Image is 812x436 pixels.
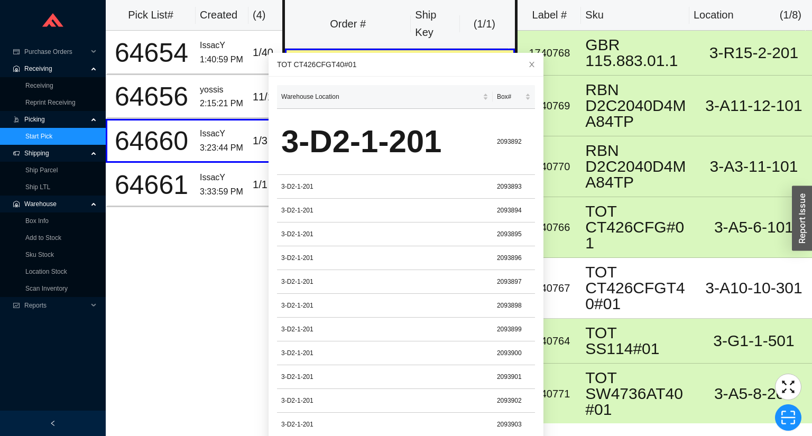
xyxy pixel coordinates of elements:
[24,111,88,128] span: Picking
[112,40,191,66] div: 64654
[493,222,535,246] td: 2093895
[277,85,493,109] th: Warehouse Location sortable
[281,115,488,168] div: 3-D2-1-201
[281,205,488,216] div: 3-D2-1-201
[585,203,691,251] div: TOT CT426CFG#01
[253,132,285,150] div: 1 / 3
[522,97,577,115] div: 1740769
[281,348,488,358] div: 3-D2-1-201
[493,341,535,365] td: 2093900
[25,234,61,242] a: Add to Stock
[694,6,734,24] div: Location
[281,324,488,335] div: 3-D2-1-201
[24,145,88,162] span: Shipping
[25,285,68,292] a: Scan Inventory
[281,91,481,102] span: Warehouse Location
[585,143,691,190] div: RBN D2C2040D4MA84TP
[585,264,691,312] div: TOT CT426CFGT40#01
[200,185,244,199] div: 3:33:59 PM
[253,44,285,61] div: 1 / 40
[700,219,808,235] div: 3-A5-6-101
[112,172,191,198] div: 64661
[24,297,88,314] span: Reports
[25,251,54,258] a: Sku Stock
[281,372,488,382] div: 3-D2-1-201
[25,82,53,89] a: Receiving
[281,229,488,239] div: 3-D2-1-201
[700,45,808,61] div: 3-R15-2-201
[25,268,67,275] a: Location Stock
[200,39,244,53] div: IssacY
[522,332,577,350] div: 1740764
[281,253,488,263] div: 3-D2-1-201
[497,91,523,102] span: Box#
[281,395,488,406] div: 3-D2-1-201
[520,53,543,76] button: Close
[200,53,244,67] div: 1:40:59 PM
[200,127,244,141] div: IssacY
[493,270,535,294] td: 2093897
[281,300,488,311] div: 3-D2-1-201
[200,83,244,97] div: yossis
[24,60,88,77] span: Receiving
[281,276,488,287] div: 3-D2-1-201
[700,333,808,349] div: 3-G1-1-501
[25,217,49,225] a: Box Info
[522,44,577,62] div: 1740768
[522,158,577,175] div: 1740770
[700,159,808,174] div: 3-A3-11-101
[776,410,801,425] span: scan
[585,325,691,357] div: TOT SS114#01
[522,280,577,297] div: 1740767
[253,88,285,106] div: 11 / 15
[780,6,801,24] div: ( 1 / 8 )
[277,59,535,70] div: TOT CT426CFGT40#01
[253,176,285,193] div: 1 / 1
[25,183,50,191] a: Ship LTL
[493,175,535,199] td: 2093893
[24,43,88,60] span: Purchase Orders
[112,128,191,154] div: 64660
[493,318,535,341] td: 2093899
[775,404,801,431] button: scan
[25,99,76,106] a: Reprint Receiving
[200,97,244,111] div: 2:15:21 PM
[493,365,535,389] td: 2093901
[200,141,244,155] div: 3:23:44 PM
[253,6,287,24] div: ( 4 )
[281,181,488,192] div: 3-D2-1-201
[493,199,535,222] td: 2093894
[281,419,488,430] div: 3-D2-1-201
[700,280,808,296] div: 3-A10-10-301
[522,385,577,403] div: 1740771
[585,370,691,418] div: TOT SW4736AT40#01
[13,302,20,309] span: fund
[493,109,535,175] td: 2093892
[464,15,505,33] div: ( 1 / 1 )
[493,389,535,413] td: 2093902
[200,171,244,185] div: IssacY
[522,219,577,236] div: 1740766
[700,98,808,114] div: 3-A11-12-101
[25,133,52,140] a: Start Pick
[528,61,536,68] span: close
[25,166,58,174] a: Ship Parcel
[493,85,535,109] th: Box# sortable
[585,37,691,69] div: GBR 115.883.01.1
[24,196,88,212] span: Warehouse
[585,82,691,129] div: RBN D2C2040D4MA84TP
[112,84,191,110] div: 64656
[775,374,801,400] button: fullscreen
[776,379,801,395] span: fullscreen
[493,246,535,270] td: 2093896
[493,294,535,318] td: 2093898
[13,49,20,55] span: credit-card
[700,386,808,402] div: 3-A5-8-201
[50,420,56,426] span: left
